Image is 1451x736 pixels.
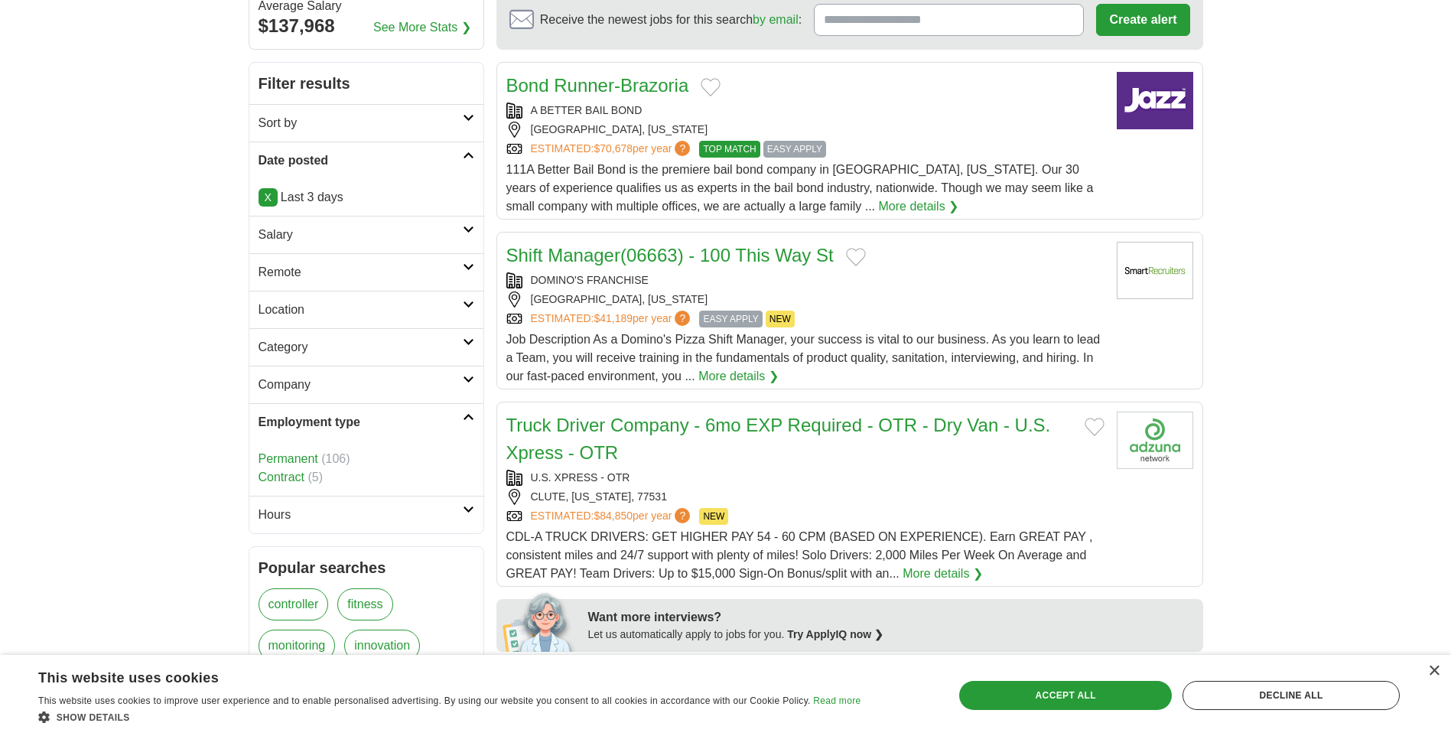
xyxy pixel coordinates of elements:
h2: Company [259,376,463,394]
span: CDL-A TRUCK DRIVERS: GET HIGHER PAY 54 - 60 CPM (BASED ON EXPERIENCE). Earn GREAT PAY , consisten... [506,530,1093,580]
div: Close [1428,666,1440,677]
span: Job Description As a Domino's Pizza Shift Manager, your success is vital to our business. As you ... [506,333,1101,383]
h2: Sort by [259,114,463,132]
a: Permanent [259,452,318,465]
span: ? [675,508,690,523]
span: This website uses cookies to improve user experience and to enable personalised advertising. By u... [38,695,811,706]
span: $70,678 [594,142,633,155]
a: Read more, opens a new window [813,695,861,706]
a: innovation [344,630,420,662]
span: (5) [307,471,323,484]
a: More details ❯ [698,367,779,386]
img: Company logo [1117,72,1193,129]
h2: Employment type [259,413,463,432]
span: NEW [699,508,728,525]
a: Truck Driver Company - 6mo EXP Required - OTR - Dry Van - U.S. Xpress - OTR [506,415,1051,463]
span: 111A Better Bail Bond is the premiere bail bond company in [GEOGRAPHIC_DATA], [US_STATE]. Our 30 ... [506,163,1094,213]
h2: Remote [259,263,463,282]
div: [GEOGRAPHIC_DATA], [US_STATE] [506,291,1105,308]
span: $84,850 [594,510,633,522]
a: by email [753,13,799,26]
span: $41,189 [594,312,633,324]
a: Employment type [249,403,483,441]
h2: Popular searches [259,556,474,579]
a: Salary [249,216,483,253]
a: Location [249,291,483,328]
button: Add to favorite jobs [701,78,721,96]
div: A BETTER BAIL BOND [506,103,1105,119]
a: Contract [259,471,304,484]
p: Last 3 days [259,188,474,207]
a: fitness [337,588,392,620]
a: Category [249,328,483,366]
div: Want more interviews? [588,608,1194,627]
a: More details ❯ [879,197,959,216]
div: Decline all [1183,681,1400,710]
a: Try ApplyIQ now ❯ [787,628,883,640]
span: NEW [766,311,795,327]
h2: Filter results [249,63,483,104]
h2: Location [259,301,463,319]
h2: Hours [259,506,463,524]
button: Add to favorite jobs [1085,418,1105,436]
img: Company logo [1117,412,1193,469]
a: Sort by [249,104,483,142]
img: Company logo [1117,242,1193,299]
div: Accept all [959,681,1172,710]
a: Hours [249,496,483,533]
a: ESTIMATED:$41,189per year? [531,311,694,327]
span: (106) [321,452,350,465]
a: More details ❯ [903,565,983,583]
a: X [259,188,278,207]
span: TOP MATCH [699,141,760,158]
a: Date posted [249,142,483,179]
a: ESTIMATED:$70,678per year? [531,141,694,158]
div: DOMINO'S FRANCHISE [506,272,1105,288]
span: EASY APPLY [763,141,826,158]
h2: Date posted [259,151,463,170]
div: CLUTE, [US_STATE], 77531 [506,489,1105,505]
div: Show details [38,709,861,725]
span: ? [675,141,690,156]
button: Create alert [1096,4,1189,36]
a: Company [249,366,483,403]
div: $137,968 [259,12,474,40]
div: Let us automatically apply to jobs for you. [588,627,1194,643]
a: Remote [249,253,483,291]
a: ESTIMATED:$84,850per year? [531,508,694,525]
a: controller [259,588,329,620]
a: See More Stats ❯ [373,18,471,37]
div: This website uses cookies [38,664,822,687]
div: U.S. XPRESS - OTR [506,470,1105,486]
a: Bond Runner-Brazoria [506,75,689,96]
div: [GEOGRAPHIC_DATA], [US_STATE] [506,122,1105,138]
span: EASY APPLY [699,311,762,327]
h2: Salary [259,226,463,244]
button: Add to favorite jobs [846,248,866,266]
span: Show details [57,712,130,723]
span: Receive the newest jobs for this search : [540,11,802,29]
img: apply-iq-scientist.png [503,591,577,652]
h2: Category [259,338,463,357]
a: monitoring [259,630,336,662]
a: Shift Manager(06663) - 100 This Way St [506,245,834,265]
span: ? [675,311,690,326]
